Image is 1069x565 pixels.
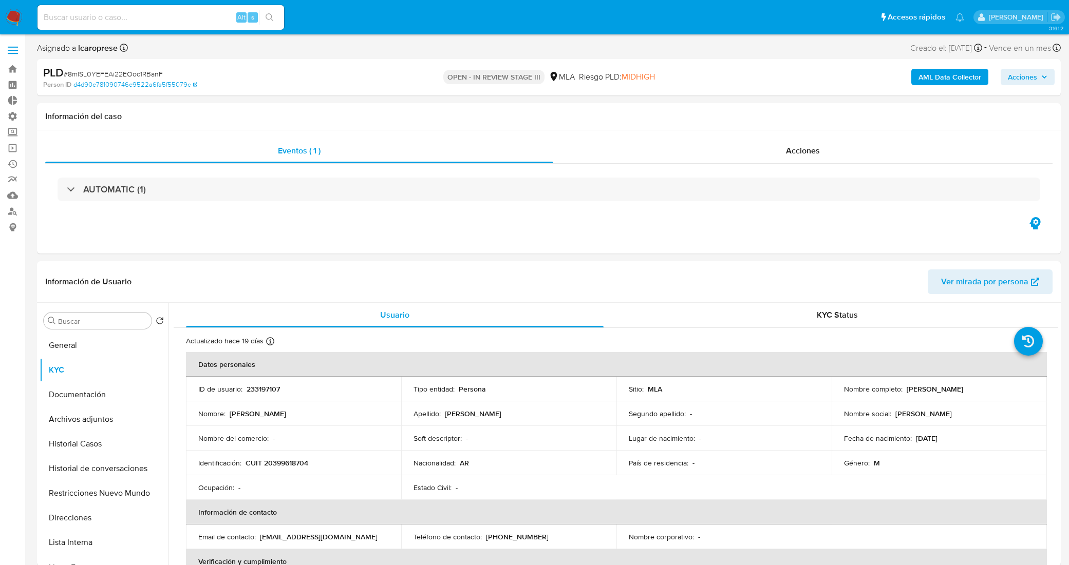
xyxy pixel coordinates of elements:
input: Buscar usuario o caso... [37,11,284,24]
button: General [40,333,168,358]
span: Alt [237,12,246,22]
div: MLA [549,71,575,83]
p: [PERSON_NAME] [907,384,963,394]
p: [EMAIL_ADDRESS][DOMAIN_NAME] [260,532,378,541]
p: CUIT 20399618704 [246,458,308,467]
p: Nombre del comercio : [198,434,269,443]
p: Sitio : [629,384,644,394]
p: [PERSON_NAME] [895,409,952,418]
button: Buscar [48,317,56,325]
button: Archivos adjuntos [40,407,168,432]
button: Restricciones Nuevo Mundo [40,481,168,505]
div: AUTOMATIC (1) [58,178,1040,201]
p: - [699,434,701,443]
p: Nombre corporativo : [629,532,694,541]
button: AML Data Collector [911,69,988,85]
button: Volver al orden por defecto [156,317,164,328]
span: Asignado a [37,43,118,54]
p: Nombre social : [844,409,891,418]
p: Fecha de nacimiento : [844,434,912,443]
span: Acciones [1008,69,1037,85]
p: AR [460,458,469,467]
p: MLA [648,384,662,394]
p: 233197107 [247,384,280,394]
p: Apellido : [414,409,441,418]
p: Nacionalidad : [414,458,456,467]
p: - [466,434,468,443]
h1: Información de Usuario [45,277,132,287]
span: Accesos rápidos [888,12,945,23]
b: lcaroprese [76,42,118,54]
p: Persona [459,384,486,394]
p: Segundo apellido : [629,409,686,418]
p: - [456,483,458,492]
div: Creado el: [DATE] [910,41,982,55]
button: Ver mirada por persona [928,269,1053,294]
p: ID de usuario : [198,384,242,394]
p: - [690,409,692,418]
span: KYC Status [817,309,858,321]
p: [PERSON_NAME] [230,409,286,418]
span: MIDHIGH [622,71,655,83]
p: Tipo entidad : [414,384,455,394]
p: Email de contacto : [198,532,256,541]
b: PLD [43,64,64,81]
p: Nombre : [198,409,226,418]
p: [DATE] [916,434,937,443]
h3: AUTOMATIC (1) [83,184,146,195]
span: s [251,12,254,22]
h1: Información del caso [45,111,1053,122]
p: leandro.caroprese@mercadolibre.com [989,12,1047,22]
p: OPEN - IN REVIEW STAGE III [443,70,545,84]
p: - [238,483,240,492]
p: [PERSON_NAME] [445,409,501,418]
button: Direcciones [40,505,168,530]
button: Lista Interna [40,530,168,555]
span: Vence en un mes [989,43,1051,54]
a: Notificaciones [955,13,964,22]
a: Salir [1051,12,1061,23]
p: Lugar de nacimiento : [629,434,695,443]
p: Estado Civil : [414,483,452,492]
span: Usuario [380,309,409,321]
p: [PHONE_NUMBER] [486,532,549,541]
p: M [874,458,880,467]
button: Historial Casos [40,432,168,456]
span: # 8mlSL0YEFEAi22EOoc1RBanF [64,69,163,79]
p: - [692,458,695,467]
span: - [984,41,987,55]
span: Eventos ( 1 ) [278,145,321,157]
p: Soft descriptor : [414,434,462,443]
p: País de residencia : [629,458,688,467]
p: - [273,434,275,443]
button: Historial de conversaciones [40,456,168,481]
p: Nombre completo : [844,384,903,394]
span: Riesgo PLD: [579,71,655,83]
th: Datos personales [186,352,1047,377]
p: - [698,532,700,541]
b: AML Data Collector [918,69,981,85]
p: Actualizado hace 19 días [186,336,264,346]
a: d4d90e781090746e9522a6fa5f55079c [73,80,197,89]
button: search-icon [259,10,280,25]
input: Buscar [58,317,147,326]
span: Acciones [786,145,820,157]
button: Acciones [1001,69,1055,85]
span: Ver mirada por persona [941,269,1028,294]
button: Documentación [40,382,168,407]
b: Person ID [43,80,71,89]
p: Identificación : [198,458,241,467]
button: KYC [40,358,168,382]
th: Información de contacto [186,500,1047,524]
p: Teléfono de contacto : [414,532,482,541]
p: Ocupación : [198,483,234,492]
p: Género : [844,458,870,467]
